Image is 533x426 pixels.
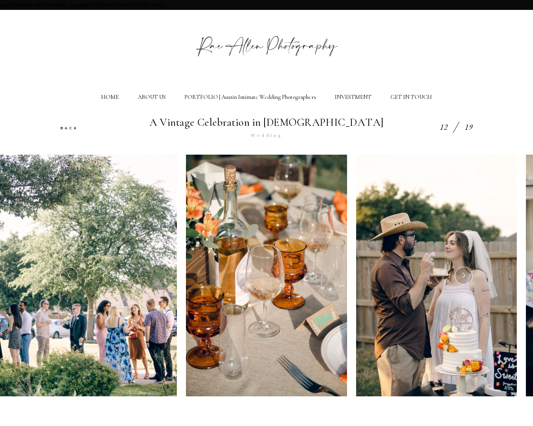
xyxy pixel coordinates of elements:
a: PORTFOLIO | Austin Intimate Wedding Photographers [184,93,316,100]
a: HOME [101,93,119,100]
a: GET IN TOUCH [390,93,432,100]
a: BACK [60,126,78,130]
img: the bride looks at the groom as he is about to feed her the wedding cake [356,155,517,396]
h1: A Vintage Celebration in [DEMOGRAPHIC_DATA] [149,116,383,129]
a: Wedding [251,133,282,138]
a: ABOUT US [138,93,166,100]
a: INVESTMENT [335,93,372,100]
div: 12 [440,121,448,133]
div: 19 [465,121,473,133]
img: a detail shot of the orange and pink table décor and glassware [186,155,347,396]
